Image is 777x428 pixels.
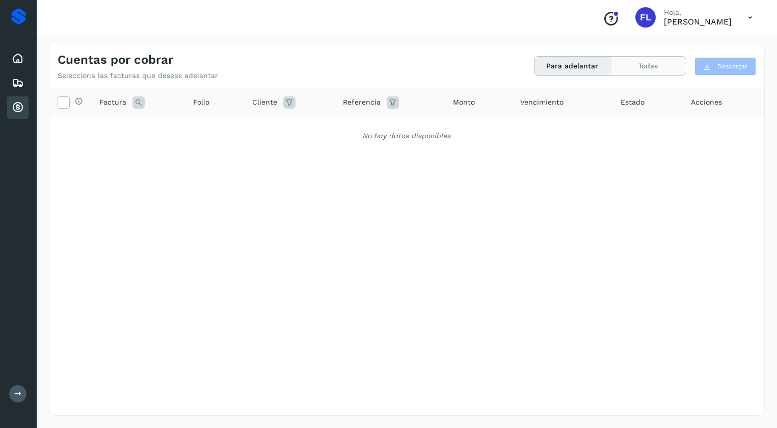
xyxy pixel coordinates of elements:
[621,97,645,108] span: Estado
[453,97,475,108] span: Monto
[99,97,126,108] span: Factura
[252,97,277,108] span: Cliente
[63,131,751,141] div: No hay datos disponibles
[7,96,29,119] div: Cuentas por cobrar
[664,8,732,17] p: Hola,
[58,71,218,80] p: Selecciona las facturas que deseas adelantar
[58,53,173,67] h4: Cuentas por cobrar
[343,97,381,108] span: Referencia
[664,17,732,27] p: Fabian Lopez Calva
[7,47,29,70] div: Inicio
[717,62,747,71] span: Descargar
[193,97,209,108] span: Folio
[520,97,564,108] span: Vencimiento
[691,97,722,108] span: Acciones
[610,57,686,75] button: Todas
[694,57,756,75] button: Descargar
[7,72,29,94] div: Embarques
[534,57,610,75] button: Para adelantar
